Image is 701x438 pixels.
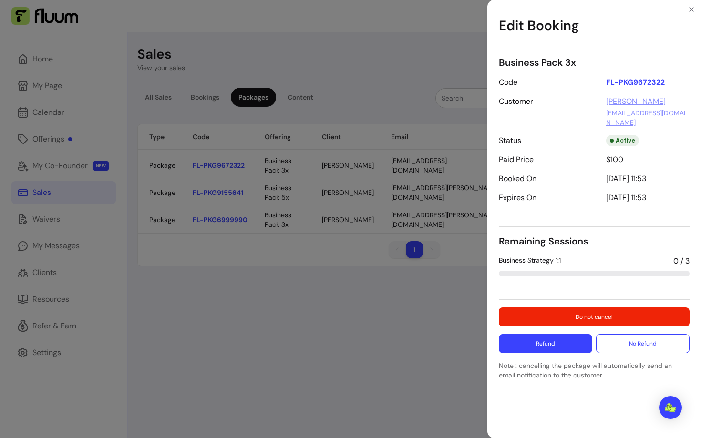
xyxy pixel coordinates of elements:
[499,8,690,44] h1: Edit Booking
[499,96,590,127] p: Customer
[499,154,590,165] p: Paid Price
[606,96,666,107] a: [PERSON_NAME]
[684,2,699,17] button: Close
[499,192,590,204] p: Expires On
[673,255,690,267] span: 0 / 3
[606,135,639,146] div: Active
[499,173,590,184] p: Booked On
[598,173,690,184] div: [DATE] 11:53
[499,334,592,353] button: Refund
[598,77,690,88] p: FL-PKG9672322
[499,255,561,267] span: Business Strategy 1:1
[499,135,590,146] p: Status
[499,361,690,380] p: Note : cancelling the package will automatically send an email notification to the customer.
[499,234,690,248] p: Remaining Sessions
[499,56,690,69] p: Business Pack 3x
[499,307,690,326] button: Do not cancel
[598,192,690,204] div: [DATE] 11:53
[499,77,590,88] p: Code
[598,154,690,165] div: $100
[659,396,682,419] div: Open Intercom Messenger
[596,334,690,353] button: No Refund
[606,108,690,127] a: [EMAIL_ADDRESS][DOMAIN_NAME]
